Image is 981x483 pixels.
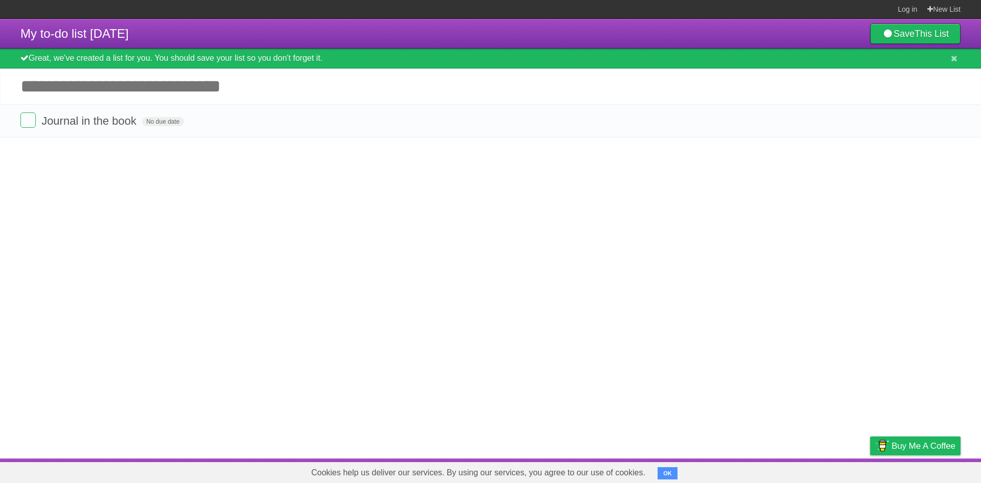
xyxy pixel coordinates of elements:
a: Suggest a feature [896,461,961,480]
label: Done [20,112,36,128]
span: Journal in the book [41,114,139,127]
a: Buy me a coffee [870,436,961,455]
a: Privacy [857,461,883,480]
a: Developers [768,461,809,480]
span: No due date [142,117,183,126]
a: About [734,461,756,480]
img: Buy me a coffee [875,437,889,454]
b: This List [915,29,949,39]
a: Terms [822,461,845,480]
span: Cookies help us deliver our services. By using our services, you agree to our use of cookies. [301,463,656,483]
span: My to-do list [DATE] [20,27,129,40]
a: SaveThis List [870,24,961,44]
button: OK [658,467,678,479]
span: Buy me a coffee [892,437,955,455]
